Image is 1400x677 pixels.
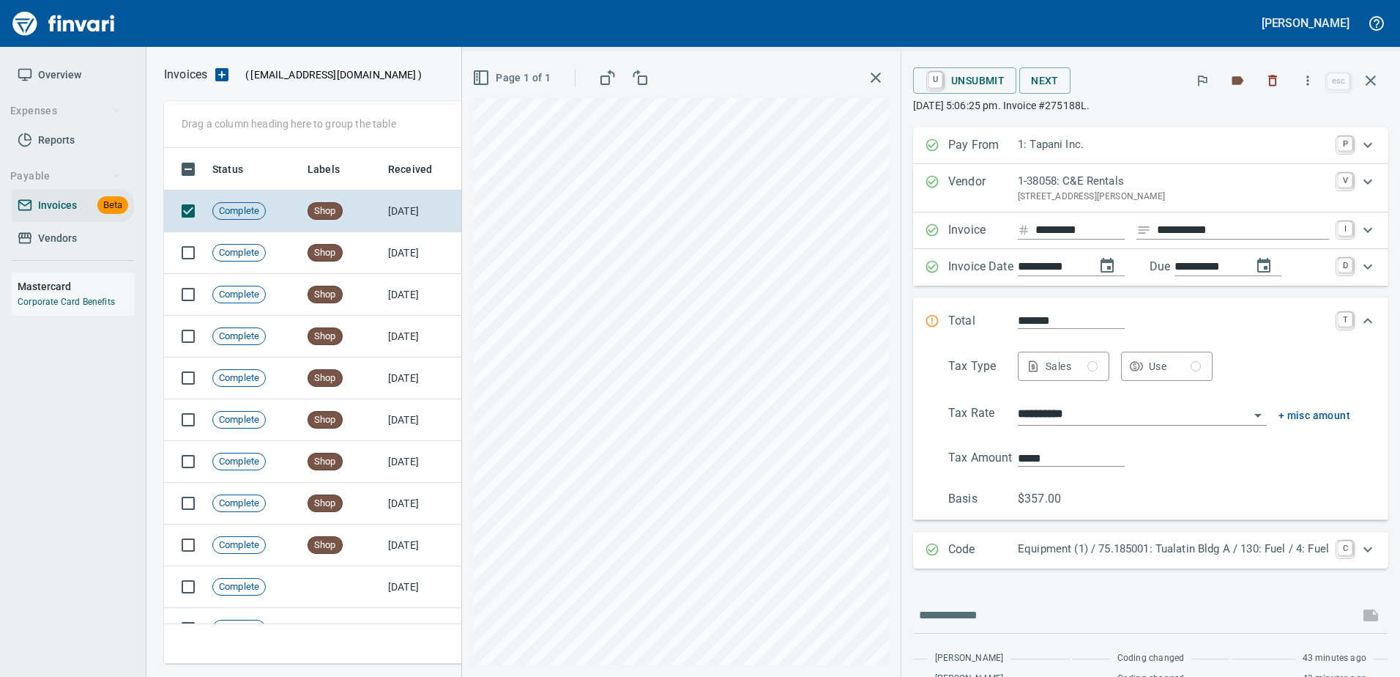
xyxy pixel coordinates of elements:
[1018,173,1329,190] p: 1-38058: C&E Rentals
[948,404,1018,426] p: Tax Rate
[9,6,119,41] img: Finvari
[1117,651,1184,666] span: Coding changed
[12,189,134,222] a: InvoicesBeta
[38,196,77,215] span: Invoices
[212,160,262,178] span: Status
[213,413,265,427] span: Complete
[213,204,265,218] span: Complete
[1338,173,1352,188] a: V
[1018,541,1329,558] p: Equipment (1) / 75.185001: Tualatin Bldg A / 130: Fuel / 4: Fuel
[913,127,1388,164] div: Expand
[164,66,207,84] nav: breadcrumb
[1338,221,1352,236] a: I
[10,167,121,185] span: Payable
[97,197,128,214] span: Beta
[382,358,463,399] td: [DATE]
[1121,352,1213,381] button: Use
[1338,258,1352,273] a: D
[1046,358,1098,376] div: Sales
[1018,352,1109,381] button: Sales
[213,539,265,552] span: Complete
[1031,72,1059,90] span: Next
[948,173,1018,204] p: Vendor
[948,136,1018,155] p: Pay From
[249,67,417,82] span: [EMAIL_ADDRESS][DOMAIN_NAME]
[212,160,243,178] span: Status
[213,371,265,385] span: Complete
[213,246,265,260] span: Complete
[948,358,1018,381] p: Tax Type
[308,204,342,218] span: Shop
[1256,64,1289,97] button: Discard
[1186,64,1218,97] button: Flag
[1019,67,1071,95] button: Next
[1221,64,1254,97] button: Labels
[308,497,342,511] span: Shop
[1338,312,1352,327] a: T
[308,413,342,427] span: Shop
[913,346,1388,520] div: Expand
[1338,541,1352,555] a: C
[213,330,265,344] span: Complete
[382,566,463,608] td: [DATE]
[213,288,265,302] span: Complete
[1338,136,1352,151] a: P
[213,455,265,469] span: Complete
[38,66,81,84] span: Overview
[913,164,1388,212] div: Expand
[1258,12,1353,34] button: [PERSON_NAME]
[12,59,134,92] a: Overview
[469,64,556,92] button: Page 1 of 1
[213,497,265,511] span: Complete
[913,297,1388,346] div: Expand
[948,312,1018,331] p: Total
[935,651,1003,666] span: [PERSON_NAME]
[38,229,77,248] span: Vendors
[1328,73,1349,89] a: esc
[475,69,551,87] span: Page 1 of 1
[38,131,75,149] span: Reports
[913,98,1388,113] p: [DATE] 5:06:25 pm. Invoice #275188L.
[1353,598,1388,633] span: This records your message into the invoice and notifies anyone mentioned
[382,441,463,483] td: [DATE]
[1278,407,1350,425] button: + misc amount
[1018,221,1029,239] svg: Invoice number
[948,449,1018,467] p: Tax Amount
[388,160,451,178] span: Received
[1248,405,1268,426] button: Open
[308,330,342,344] span: Shop
[18,297,115,307] a: Corporate Card Benefits
[1090,248,1125,284] button: change date
[948,258,1018,277] p: Invoice Date
[382,274,463,316] td: [DATE]
[308,371,342,385] span: Shop
[1324,63,1388,98] span: Close invoice
[207,66,237,84] button: Upload an Invoice
[10,102,121,120] span: Expenses
[4,97,127,125] button: Expenses
[913,249,1388,286] div: Expand
[913,212,1388,249] div: Expand
[948,541,1018,560] p: Code
[382,608,463,650] td: [DATE]
[308,246,342,260] span: Shop
[1303,651,1366,666] span: 43 minutes ago
[1149,358,1201,376] div: Use
[928,72,942,88] a: U
[1150,258,1219,275] p: Due
[308,288,342,302] span: Shop
[213,580,265,594] span: Complete
[382,190,463,232] td: [DATE]
[1292,64,1324,97] button: More
[925,68,1005,93] span: Unsubmit
[948,221,1018,240] p: Invoice
[1018,190,1329,204] p: [STREET_ADDRESS][PERSON_NAME]
[308,160,359,178] span: Labels
[1136,223,1151,237] svg: Invoice description
[382,316,463,358] td: [DATE]
[382,399,463,441] td: [DATE]
[12,124,134,157] a: Reports
[1018,490,1087,508] p: $357.00
[18,278,134,295] h6: Mastercard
